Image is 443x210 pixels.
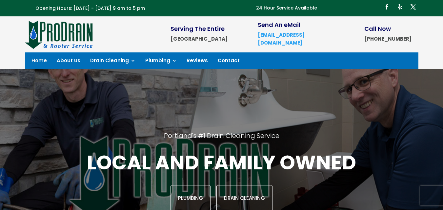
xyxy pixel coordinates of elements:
span: Opening Hours: [DATE] - [DATE] 9 am to 5 pm [35,5,145,11]
a: Follow on Yelp [395,2,405,12]
a: Follow on X [408,2,418,12]
span: Send An eMail [258,21,300,29]
a: [EMAIL_ADDRESS][DOMAIN_NAME] [258,31,305,46]
a: About us [57,58,80,66]
img: site-logo-100h [25,20,93,49]
h2: Portland's #1 Drain Cleaning Service [58,131,385,150]
span: Call Now [364,25,391,33]
a: Reviews [187,58,208,66]
a: Follow on Facebook [382,2,392,12]
a: Plumbing [145,58,177,66]
span: Serving The Entire [171,25,225,33]
strong: [GEOGRAPHIC_DATA] [171,35,228,42]
a: Drain Cleaning [90,58,135,66]
strong: [PHONE_NUMBER] [364,35,412,42]
a: Home [31,58,47,66]
p: 24 Hour Service Available [256,4,317,12]
a: Contact [218,58,240,66]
